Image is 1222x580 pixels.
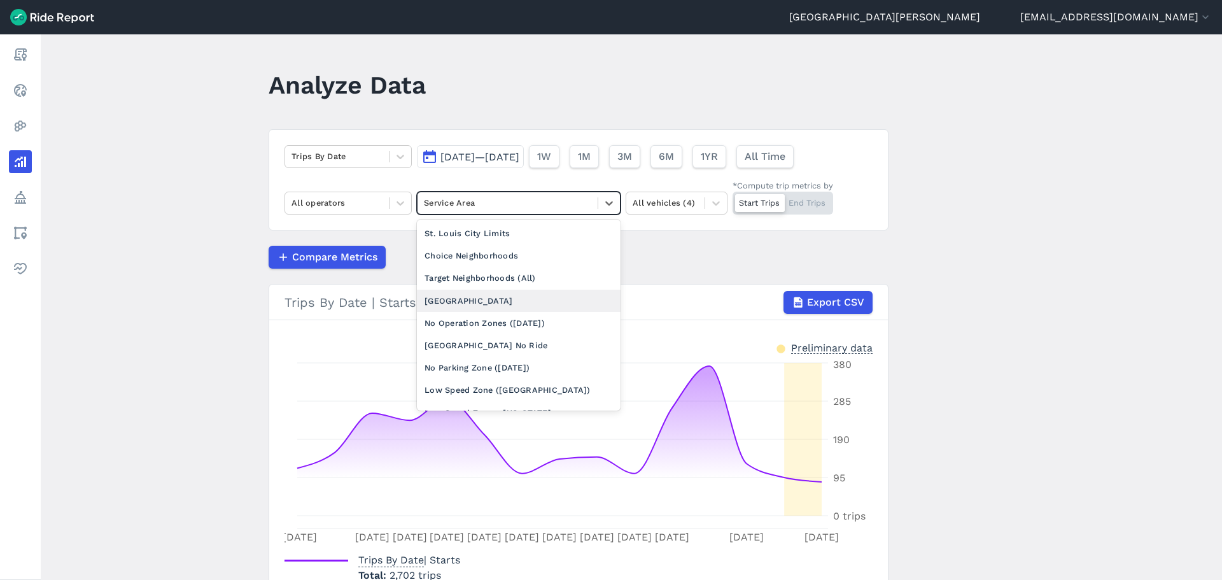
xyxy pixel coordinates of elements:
div: No Parking Zone ([DATE]) [417,357,621,379]
span: [DATE]—[DATE] [440,151,519,163]
span: Compare Metrics [292,250,377,265]
span: 3M [617,149,632,164]
tspan: 190 [833,434,850,446]
button: 1YR [692,145,726,168]
button: Export CSV [783,291,873,314]
img: Ride Report [10,9,94,25]
tspan: [DATE] [283,531,317,543]
div: Low Speed Zone - [US_STATE][GEOGRAPHIC_DATA] ([DATE]) [417,402,621,436]
span: All Time [745,149,785,164]
button: 1W [529,145,559,168]
tspan: [DATE] [580,531,614,543]
a: Heatmaps [9,115,32,138]
a: Areas [9,222,32,244]
tspan: [DATE] [467,531,502,543]
a: Report [9,43,32,66]
button: All Time [736,145,794,168]
span: Export CSV [807,295,864,310]
div: Choice Neighborhoods [417,244,621,267]
tspan: [DATE] [804,531,839,543]
div: *Compute trip metrics by [733,180,833,192]
tspan: 0 trips [833,510,866,522]
tspan: 95 [833,472,845,484]
button: 3M [609,145,640,168]
tspan: [DATE] [729,531,764,543]
a: Realtime [9,79,32,102]
button: Compare Metrics [269,246,386,269]
span: Trips By Date [358,550,424,567]
a: [GEOGRAPHIC_DATA][PERSON_NAME] [789,10,980,25]
div: No Operation Zones ([DATE]) [417,312,621,334]
div: [GEOGRAPHIC_DATA] [417,290,621,312]
button: 6M [650,145,682,168]
tspan: [DATE] [393,531,427,543]
div: [GEOGRAPHIC_DATA] No Ride [417,334,621,357]
a: Policy [9,186,32,209]
div: Trips By Date | Starts [284,291,873,314]
tspan: [DATE] [542,531,577,543]
tspan: 380 [833,358,852,371]
div: Preliminary data [791,341,873,354]
span: | Starts [358,554,460,566]
button: [EMAIL_ADDRESS][DOMAIN_NAME] [1020,10,1212,25]
tspan: [DATE] [355,531,390,543]
button: [DATE]—[DATE] [417,145,524,168]
tspan: 285 [833,395,851,407]
span: 6M [659,149,674,164]
tspan: [DATE] [430,531,464,543]
tspan: [DATE] [505,531,539,543]
button: 1M [570,145,599,168]
tspan: [DATE] [655,531,689,543]
tspan: [DATE] [617,531,652,543]
div: Low Speed Zone ([GEOGRAPHIC_DATA]) [417,379,621,401]
a: Health [9,257,32,280]
div: Target Neighborhoods (All) [417,267,621,289]
span: 1M [578,149,591,164]
h1: Analyze Data [269,67,426,103]
span: 1W [537,149,551,164]
span: 1YR [701,149,718,164]
a: Analyze [9,150,32,173]
div: St. Louis City Limits [417,222,621,244]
